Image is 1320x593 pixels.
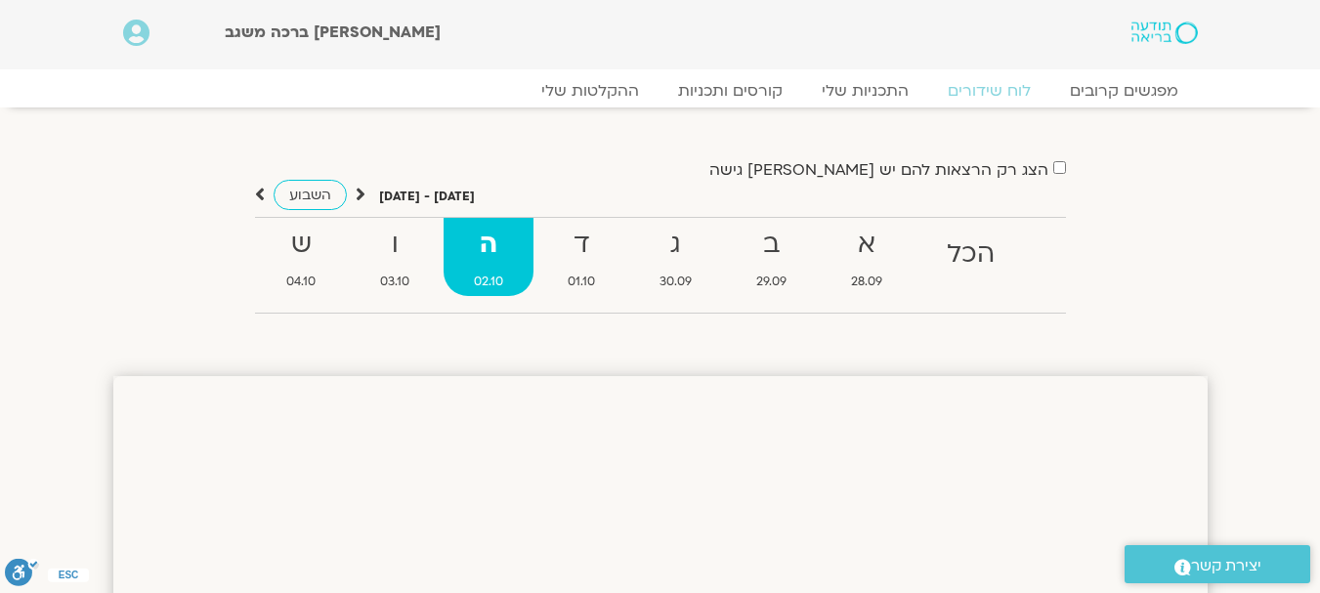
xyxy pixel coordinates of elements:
a: ד01.10 [537,218,625,296]
strong: ש [257,223,347,267]
a: יצירת קשר [1125,545,1310,583]
a: קורסים ותכניות [659,81,802,101]
strong: הכל [916,233,1025,276]
a: מפגשים קרובים [1050,81,1198,101]
a: ג30.09 [629,218,722,296]
a: א28.09 [821,218,913,296]
span: 29.09 [726,272,817,292]
span: [PERSON_NAME] ברכה משגב [225,21,441,43]
a: ו03.10 [350,218,440,296]
label: הצג רק הרצאות להם יש [PERSON_NAME] גישה [709,161,1048,179]
span: 30.09 [629,272,722,292]
span: 04.10 [257,272,347,292]
strong: ב [726,223,817,267]
a: ש04.10 [257,218,347,296]
a: ההקלטות שלי [522,81,659,101]
a: ב29.09 [726,218,817,296]
span: יצירת קשר [1191,553,1261,579]
a: השבוע [274,180,347,210]
strong: ג [629,223,722,267]
strong: ד [537,223,625,267]
span: 01.10 [537,272,625,292]
a: התכניות שלי [802,81,928,101]
strong: ה [444,223,533,267]
nav: Menu [123,81,1198,101]
span: 28.09 [821,272,913,292]
strong: א [821,223,913,267]
strong: ו [350,223,440,267]
span: 03.10 [350,272,440,292]
span: 02.10 [444,272,533,292]
p: [DATE] - [DATE] [379,187,475,207]
a: הכל [916,218,1025,296]
a: ה02.10 [444,218,533,296]
a: לוח שידורים [928,81,1050,101]
span: השבוע [289,186,331,204]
